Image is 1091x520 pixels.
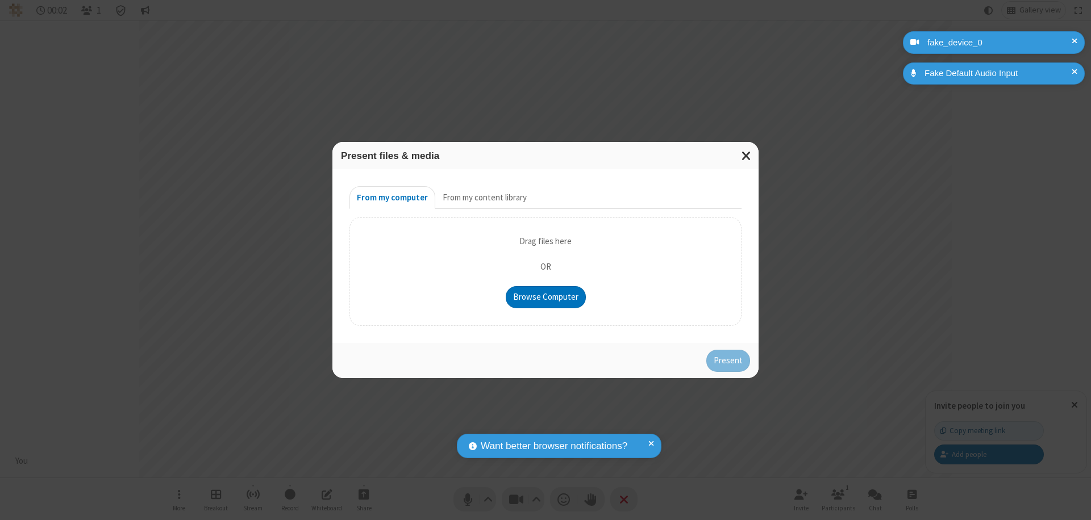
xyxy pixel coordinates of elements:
[506,286,586,309] button: Browse Computer
[735,142,759,170] button: Close modal
[435,186,534,209] button: From my content library
[349,186,435,209] button: From my computer
[349,217,742,326] div: Upload Background
[921,67,1076,80] div: Fake Default Audio Input
[706,350,750,372] button: Present
[481,439,627,454] span: Want better browser notifications?
[923,36,1076,49] div: fake_device_0
[341,150,750,161] h3: Present files & media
